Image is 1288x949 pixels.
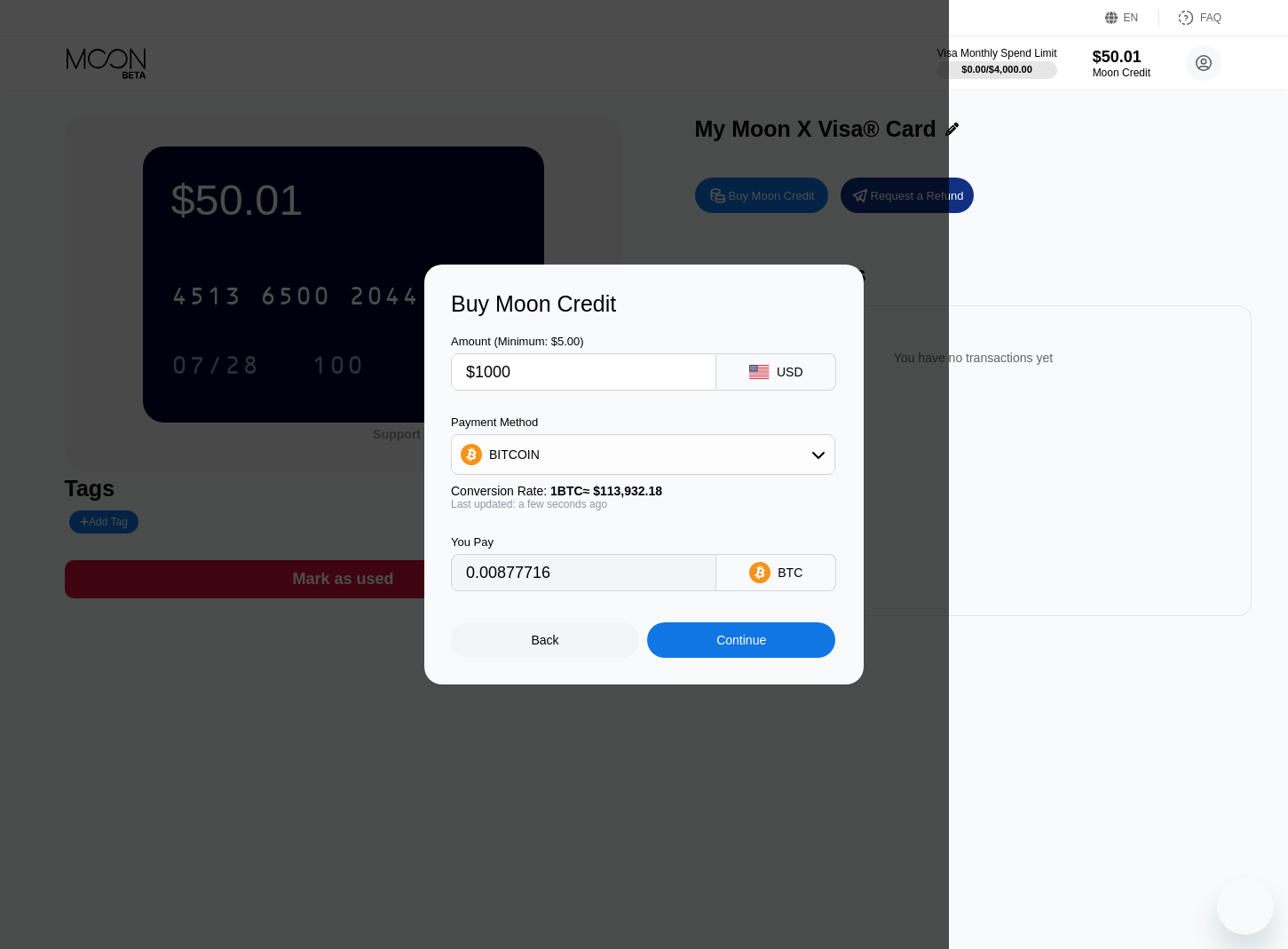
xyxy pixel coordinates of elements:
span: 1 BTC ≈ $113,932.18 [550,484,662,498]
div: Continue [716,633,766,647]
div: BITCOIN [452,437,834,472]
input: $0.00 [466,354,701,390]
div: Conversion Rate: [451,484,835,498]
div: Payment Method [451,415,835,429]
div: Continue [647,622,835,658]
iframe: Knapp för att öppna meddelandefönstret [1217,878,1274,935]
div: Amount (Minimum: $5.00) [451,335,716,348]
div: Buy Moon Credit [451,291,837,317]
div: Back [451,622,639,658]
div: USD [777,365,803,379]
div: Back [532,633,559,647]
div: BITCOIN [489,447,540,462]
div: You Pay [451,535,716,549]
div: Last updated: a few seconds ago [451,498,835,510]
div: BTC [778,565,802,580]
